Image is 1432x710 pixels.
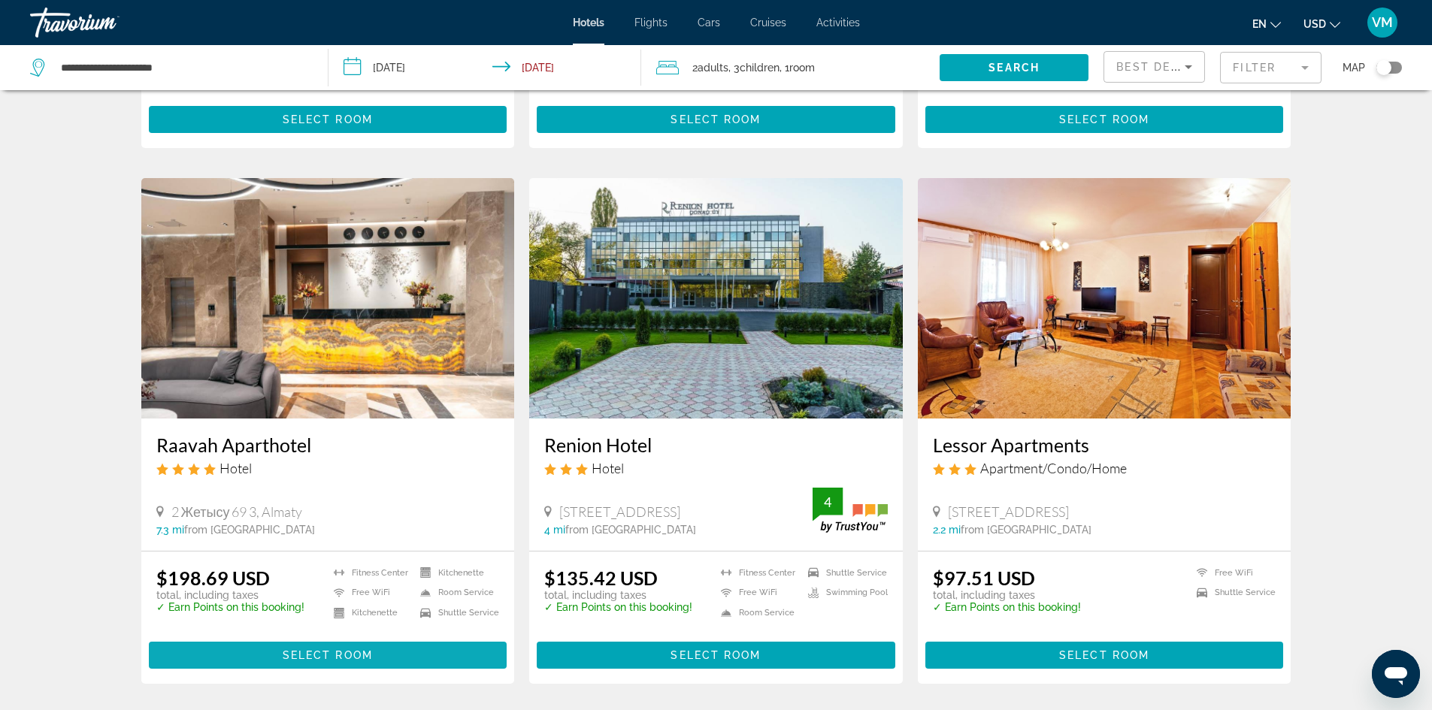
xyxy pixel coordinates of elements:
button: User Menu [1363,7,1402,38]
span: [STREET_ADDRESS] [559,503,680,520]
img: trustyou-badge.svg [813,488,888,532]
li: Swimming Pool [801,587,888,600]
p: ✓ Earn Points on this booking! [544,601,692,613]
span: Hotel [219,460,252,476]
div: 4 [813,493,843,511]
li: Kitchenette [326,606,413,619]
span: Best Deals [1116,61,1194,73]
ins: $135.42 USD [544,566,658,589]
a: Travorium [30,3,180,42]
p: ✓ Earn Points on this booking! [933,601,1081,613]
a: Renion Hotel [544,434,888,456]
img: Hotel image [918,178,1291,418]
a: Activities [816,17,860,29]
span: Select Room [1059,113,1149,125]
ins: $97.51 USD [933,566,1035,589]
div: 3 star Apartment [933,460,1276,476]
button: Select Room [537,642,895,669]
button: Toggle map [1365,61,1402,74]
mat-select: Sort by [1116,58,1192,76]
span: Adults [698,62,728,74]
li: Shuttle Service [801,566,888,579]
span: 2 [692,57,728,78]
p: total, including taxes [156,589,304,601]
li: Room Service [413,587,499,600]
span: VM [1372,15,1393,30]
span: Select Room [671,113,761,125]
span: Apartment/Condo/Home [980,460,1127,476]
iframe: Кнопка запуска окна обмена сообщениями [1372,650,1420,698]
button: Select Room [925,106,1284,133]
button: Select Room [537,106,895,133]
span: Select Room [671,649,761,661]
li: Free WiFi [713,587,801,600]
button: Select Room [149,642,507,669]
p: total, including taxes [933,589,1081,601]
span: Select Room [1059,649,1149,661]
img: Hotel image [529,178,903,418]
span: , 1 [780,57,815,78]
a: Lessor Apartments [933,434,1276,456]
a: Cars [698,17,720,29]
li: Fitness Center [713,566,801,579]
div: 4 star Hotel [156,460,500,476]
li: Shuttle Service [413,606,499,619]
span: Select Room [283,649,373,661]
span: Room [789,62,815,74]
li: Room Service [713,606,801,619]
a: Flights [634,17,668,29]
a: Select Room [925,645,1284,661]
button: Select Room [925,642,1284,669]
div: 3 star Hotel [544,460,888,476]
button: Select Room [149,106,507,133]
a: Select Room [537,110,895,126]
span: , 3 [728,57,780,78]
p: ✓ Earn Points on this booking! [156,601,304,613]
span: [STREET_ADDRESS] [948,503,1069,520]
li: Kitchenette [413,566,499,579]
p: total, including taxes [544,589,692,601]
button: Change currency [1303,13,1340,35]
span: 7.3 mi [156,524,184,536]
span: Hotel [592,460,624,476]
button: Travelers: 2 adults, 3 children [641,45,940,90]
span: Search [988,62,1040,74]
span: Select Room [283,113,373,125]
li: Free WiFi [1189,566,1276,579]
button: Search [940,54,1088,81]
button: Filter [1220,51,1321,84]
li: Fitness Center [326,566,413,579]
span: 4 mi [544,524,565,536]
button: Change language [1252,13,1281,35]
a: Cruises [750,17,786,29]
img: Hotel image [141,178,515,418]
a: Select Room [149,645,507,661]
span: USD [1303,18,1326,30]
button: Check-in date: Sep 30, 2025 Check-out date: Oct 1, 2025 [328,45,642,90]
span: Children [740,62,780,74]
ins: $198.69 USD [156,566,270,589]
span: from [GEOGRAPHIC_DATA] [184,524,315,536]
a: Select Room [925,110,1284,126]
a: Raavah Aparthotel [156,434,500,456]
a: Hotels [573,17,604,29]
li: Free WiFi [326,587,413,600]
span: 2 Жетысу 69 3, Almaty [171,503,303,520]
span: from [GEOGRAPHIC_DATA] [565,524,696,536]
span: 2.2 mi [933,524,961,536]
span: from [GEOGRAPHIC_DATA] [961,524,1091,536]
li: Shuttle Service [1189,587,1276,600]
span: Map [1343,57,1365,78]
a: Select Room [537,645,895,661]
